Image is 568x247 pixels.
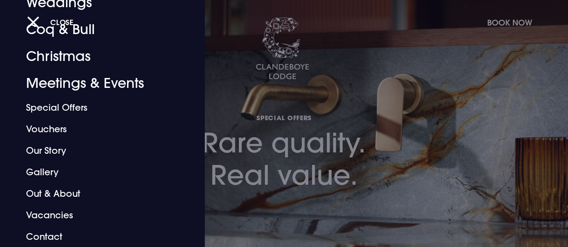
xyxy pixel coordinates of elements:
[26,140,167,161] a: Our Story
[26,204,167,226] a: Vacancies
[26,161,167,183] a: Gallery
[26,70,167,97] a: Meetings & Events
[26,97,167,118] a: Special Offers
[50,17,74,27] span: Close
[27,13,74,31] button: Close
[26,16,167,43] a: Coq & Bull
[26,118,167,140] a: Vouchers
[26,43,167,70] a: Christmas
[26,183,167,204] a: Out & About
